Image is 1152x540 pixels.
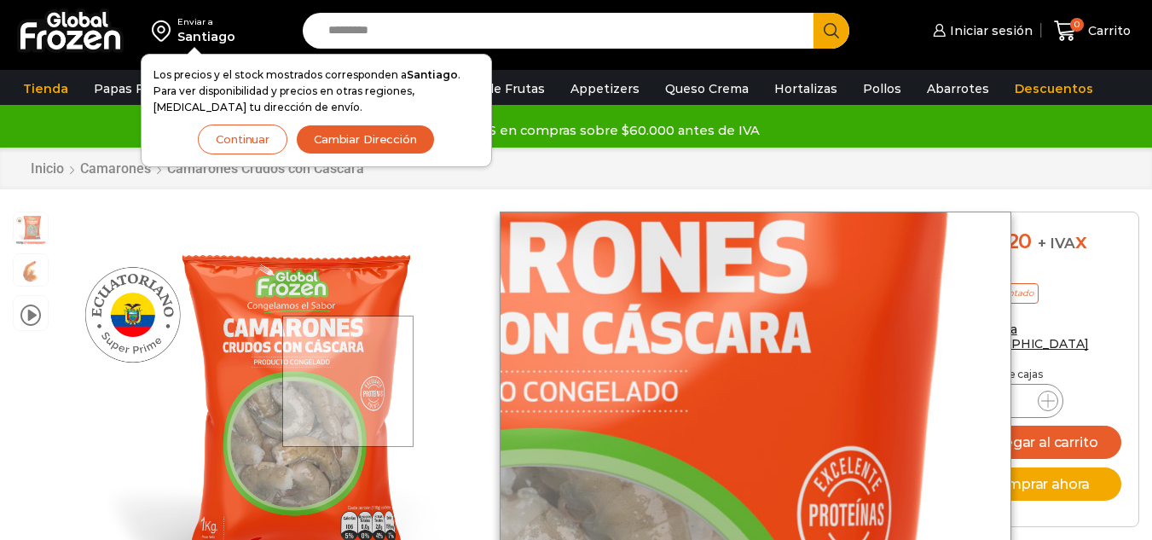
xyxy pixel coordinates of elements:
button: Agregar al carrito [952,426,1121,459]
span: PM04004021 [14,212,48,247]
a: Camarones [79,160,152,177]
span: 0 [1070,18,1084,32]
div: Enviar a [177,16,235,28]
a: Queso Crema [657,73,757,105]
a: Pollos [854,73,910,105]
button: Search button [813,13,849,49]
a: Tienda [14,73,77,105]
p: Los precios y el stock mostrados corresponden a . Para ver disponibilidad y precios en otras regi... [153,67,479,116]
button: Cambiar Dirección [296,125,435,154]
span: Iniciar sesión [946,22,1033,39]
a: 0 Carrito [1050,11,1135,51]
span: camaron-con-cascara [14,254,48,288]
a: Inicio [30,160,65,177]
a: Appetizers [562,73,648,105]
a: Pulpa de Frutas [438,73,553,105]
strong: Santiago [407,68,458,81]
p: Cantidad de cajas [952,369,1121,380]
div: x caja [952,229,1121,279]
a: Camarones Crudos con Cáscara [166,160,365,177]
a: Papas Fritas [85,73,180,105]
img: address-field-icon.svg [152,16,177,45]
a: Enviar a [GEOGRAPHIC_DATA] [952,322,1089,351]
div: Santiago [177,28,235,45]
a: Descuentos [1006,73,1102,105]
a: Abarrotes [918,73,998,105]
span: + IVA [1038,235,1075,252]
a: Hortalizas [766,73,846,105]
button: Continuar [198,125,287,154]
span: Carrito [1084,22,1131,39]
a: Iniciar sesión [929,14,1033,48]
nav: Breadcrumb [30,160,365,177]
button: Comprar ahora [952,467,1121,501]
